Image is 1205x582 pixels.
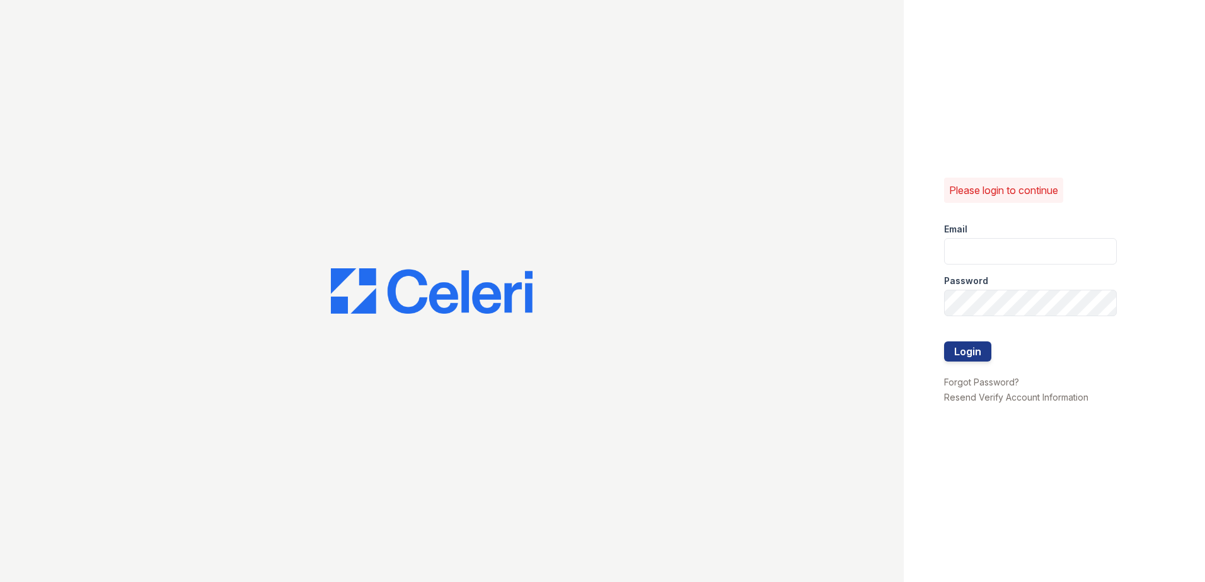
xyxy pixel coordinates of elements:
button: Login [944,341,991,362]
a: Forgot Password? [944,377,1019,387]
label: Password [944,275,988,287]
a: Resend Verify Account Information [944,392,1088,402]
label: Email [944,223,967,236]
p: Please login to continue [949,183,1058,198]
img: CE_Logo_Blue-a8612792a0a2168367f1c8372b55b34899dd931a85d93a1a3d3e32e68fde9ad4.png [331,268,533,314]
